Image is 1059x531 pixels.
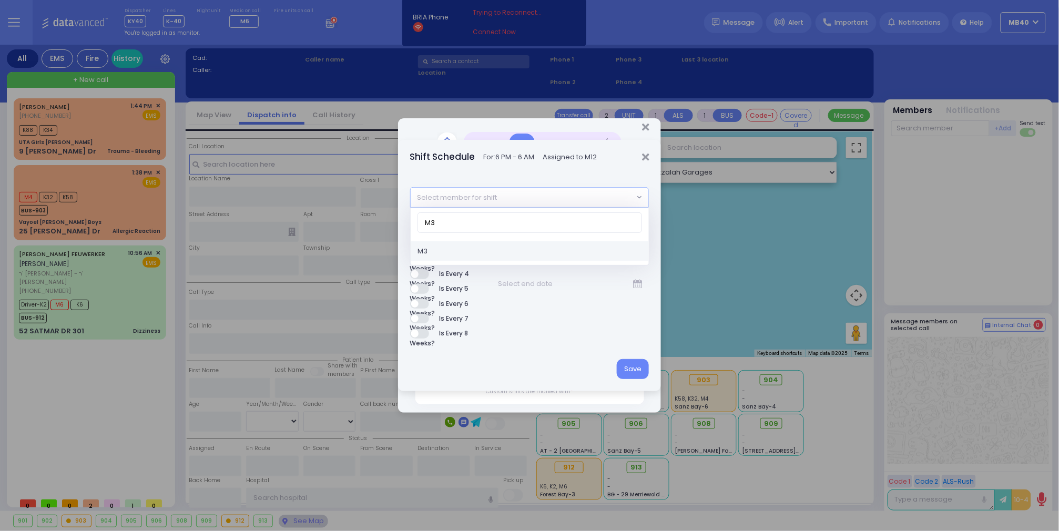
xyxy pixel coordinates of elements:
[410,299,491,309] label: Is Every 6 Weeks?
[617,359,649,379] button: Save
[410,284,491,294] label: Is Every 5 Weeks?
[410,150,475,164] h5: Shift Schedule
[642,152,649,162] button: Close
[410,269,491,279] label: Is Every 4 Weeks?
[484,152,535,162] span: For:
[585,152,597,162] span: M12
[491,274,627,294] input: Select end date
[410,314,491,324] label: Is Every 7 Weeks?
[543,152,597,162] span: Assigned to:
[411,241,649,260] li: M3
[418,192,497,203] span: Select member for shift
[410,329,491,339] label: Is Every 8 Weeks?
[496,152,535,162] span: 6 PM - 6 AM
